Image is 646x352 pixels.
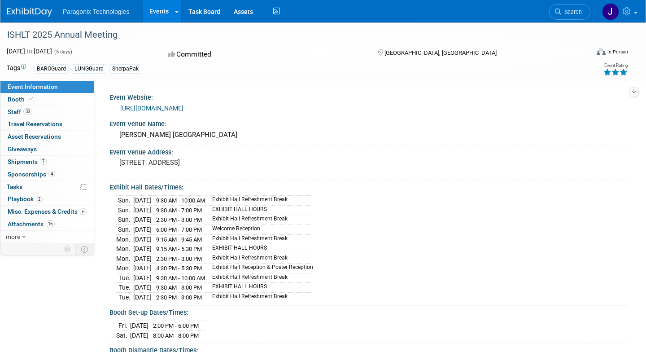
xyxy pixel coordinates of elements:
[0,168,94,180] a: Sponsorships4
[116,273,133,283] td: Tue.
[8,133,61,140] span: Asset Reservations
[109,117,628,128] div: Event Venue Name:
[80,208,87,215] span: 6
[156,265,202,272] span: 4:30 PM - 5:30 PM
[133,254,152,264] td: [DATE]
[8,195,43,202] span: Playbook
[109,180,628,192] div: Exhibit Hall Dates/Times:
[116,321,130,331] td: Fri.
[46,220,55,227] span: 16
[7,63,26,74] td: Tags
[603,63,628,68] div: Event Rating
[207,215,313,225] td: Exhibit Hall Refreshment Break
[597,48,606,55] img: Format-Inperson.png
[207,273,313,283] td: Exhibit Hall Refreshment Break
[76,243,94,255] td: Toggle Event Tabs
[116,330,130,340] td: Sat.
[116,254,133,264] td: Mon.
[25,48,34,55] span: to
[207,283,313,293] td: EXHIBIT HALL HOURS
[602,3,619,20] img: Joshua Jones
[130,321,148,331] td: [DATE]
[156,255,202,262] span: 2:30 PM - 3:00 PM
[8,171,55,178] span: Sponsorships
[0,106,94,118] a: Staff33
[109,64,141,74] div: SherpaPak
[133,292,152,302] td: [DATE]
[207,196,313,206] td: Exhibit Hall Refreshment Break
[120,105,183,112] a: [URL][DOMAIN_NAME]
[0,206,94,218] a: Misc. Expenses & Credits6
[207,244,313,254] td: EXHIBIT HALL HOURS
[0,131,94,143] a: Asset Reservations
[116,283,133,293] td: Tue.
[48,171,55,177] span: 4
[0,231,94,243] a: more
[109,306,628,317] div: Booth Set-up Dates/Times:
[7,48,52,55] span: [DATE] [DATE]
[53,49,72,55] span: (5 days)
[156,197,205,204] span: 9:30 AM - 10:00 AM
[133,225,152,235] td: [DATE]
[133,283,152,293] td: [DATE]
[8,145,37,153] span: Giveaways
[207,264,313,273] td: Exhibit Hall Reception & Poster Reception
[116,234,133,244] td: Mon.
[8,220,55,228] span: Attachments
[63,8,129,15] span: Paragonix Technologies
[207,225,313,235] td: Welcome Reception
[156,284,202,291] span: 9:30 AM - 3:00 PM
[133,234,152,244] td: [DATE]
[8,120,62,128] span: Travel Reservations
[133,215,152,225] td: [DATE]
[7,183,22,190] span: Tasks
[8,158,47,165] span: Shipments
[34,64,69,74] div: BAROGuard
[133,244,152,254] td: [DATE]
[0,218,94,230] a: Attachments16
[156,236,202,243] span: 9:15 AM - 9:45 AM
[8,108,32,115] span: Staff
[207,205,313,215] td: EXHIBIT HALL HOURS
[133,264,152,273] td: [DATE]
[116,244,133,254] td: Mon.
[116,128,621,142] div: [PERSON_NAME] [GEOGRAPHIC_DATA]
[8,96,35,103] span: Booth
[116,292,133,302] td: Tue.
[109,91,628,102] div: Event Website:
[384,49,497,56] span: [GEOGRAPHIC_DATA], [GEOGRAPHIC_DATA]
[60,243,76,255] td: Personalize Event Tab Strip
[153,322,199,329] span: 2:00 PM - 6:00 PM
[0,193,94,205] a: Playbook2
[0,81,94,93] a: Event Information
[536,47,628,60] div: Event Format
[156,216,202,223] span: 2:30 PM - 3:00 PM
[133,196,152,206] td: [DATE]
[0,118,94,130] a: Travel Reservations
[29,97,33,101] i: Booth reservation complete
[0,156,94,168] a: Shipments7
[561,9,582,15] span: Search
[153,332,199,339] span: 8:00 AM - 8:00 PM
[36,196,43,202] span: 2
[166,47,364,62] div: Committed
[156,294,202,301] span: 2:30 PM - 3:00 PM
[23,108,32,115] span: 33
[207,292,313,302] td: Exhibit Hall Refreshment Break
[0,93,94,106] a: Booth
[130,330,148,340] td: [DATE]
[207,254,313,264] td: Exhibit Hall Refreshment Break
[156,275,205,282] span: 9:30 AM - 10:00 AM
[549,4,590,20] a: Search
[607,48,628,55] div: In-Person
[109,145,628,157] div: Event Venue Address:
[0,181,94,193] a: Tasks
[116,196,133,206] td: Sun.
[133,273,152,283] td: [DATE]
[7,8,52,17] img: ExhibitDay
[119,158,316,167] pre: [STREET_ADDRESS]
[0,143,94,155] a: Giveaways
[207,234,313,244] td: Exhibit Hall Refreshment Break
[156,246,202,252] span: 9:15 AM - 5:30 PM
[72,64,106,74] div: LUNGGuard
